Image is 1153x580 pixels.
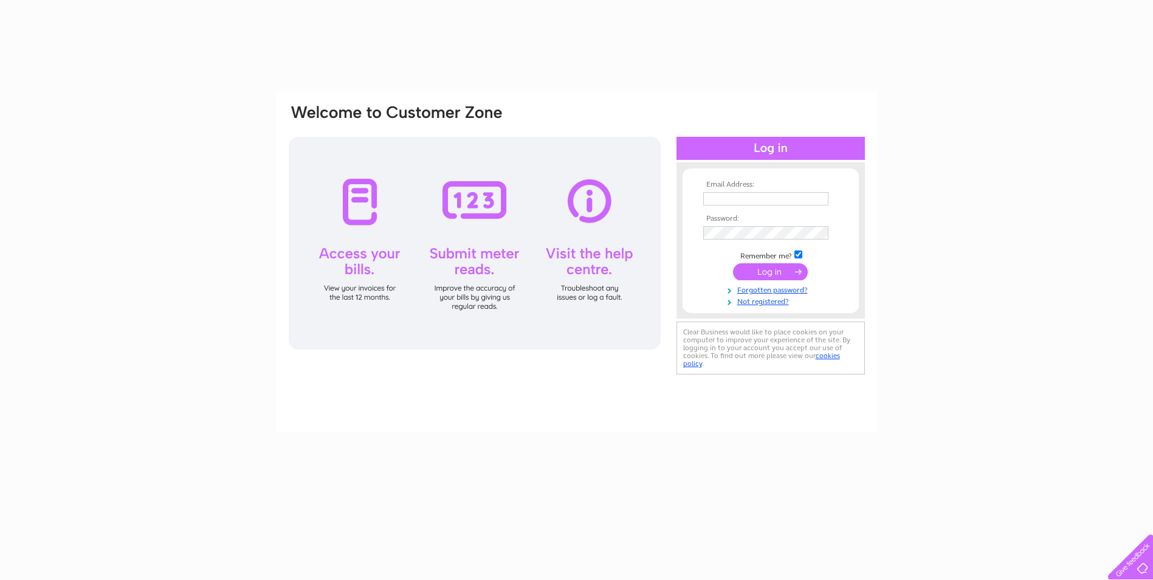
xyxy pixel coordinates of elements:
[700,215,841,223] th: Password:
[683,351,840,368] a: cookies policy
[733,263,808,280] input: Submit
[700,249,841,261] td: Remember me?
[700,181,841,189] th: Email Address:
[676,322,865,375] div: Clear Business would like to place cookies on your computer to improve your experience of the sit...
[703,295,841,306] a: Not registered?
[703,283,841,295] a: Forgotten password?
